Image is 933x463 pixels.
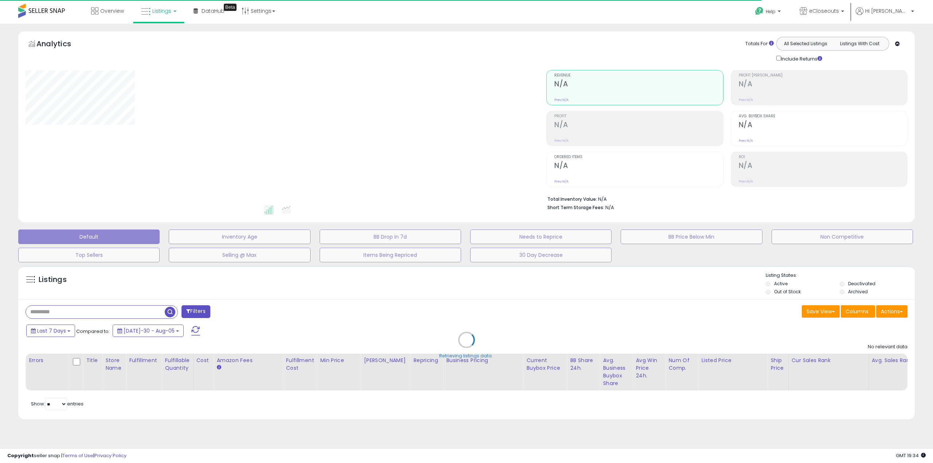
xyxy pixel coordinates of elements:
button: Top Sellers [18,248,160,262]
button: Inventory Age [169,229,310,244]
div: Include Returns [771,54,831,63]
span: Help [766,8,776,15]
small: Prev: N/A [554,98,569,102]
button: All Selected Listings [778,39,833,48]
button: Items Being Repriced [320,248,461,262]
small: Prev: N/A [739,179,753,184]
small: Prev: N/A [739,138,753,143]
button: Non Competitive [772,229,913,244]
span: Profit [PERSON_NAME] [739,74,907,78]
span: Revenue [554,74,723,78]
button: Default [18,229,160,244]
div: Tooltip anchor [224,4,237,11]
h2: N/A [739,80,907,90]
span: Overview [100,7,124,15]
button: Listings With Cost [832,39,887,48]
span: DataHub [202,7,225,15]
span: eCloseouts [809,7,839,15]
span: Profit [554,114,723,118]
h2: N/A [739,121,907,130]
span: N/A [605,204,614,211]
span: Avg. Buybox Share [739,114,907,118]
a: Help [749,1,788,24]
b: Total Inventory Value: [547,196,597,202]
small: Prev: N/A [554,179,569,184]
button: Selling @ Max [169,248,310,262]
div: Totals For [745,40,774,47]
span: ROI [739,155,907,159]
i: Get Help [755,7,764,16]
b: Short Term Storage Fees: [547,204,604,211]
button: 30 Day Decrease [470,248,612,262]
h2: N/A [739,161,907,171]
span: Listings [152,7,171,15]
span: Hi [PERSON_NAME] [865,7,909,15]
div: Retrieving listings data.. [439,353,494,359]
button: BB Drop in 7d [320,229,461,244]
button: BB Price Below Min [621,229,762,244]
h2: N/A [554,161,723,171]
span: Ordered Items [554,155,723,159]
h2: N/A [554,121,723,130]
button: Needs to Reprice [470,229,612,244]
small: Prev: N/A [739,98,753,102]
h5: Analytics [36,39,85,51]
small: Prev: N/A [554,138,569,143]
li: N/A [547,194,902,203]
h2: N/A [554,80,723,90]
a: Hi [PERSON_NAME] [856,7,914,24]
